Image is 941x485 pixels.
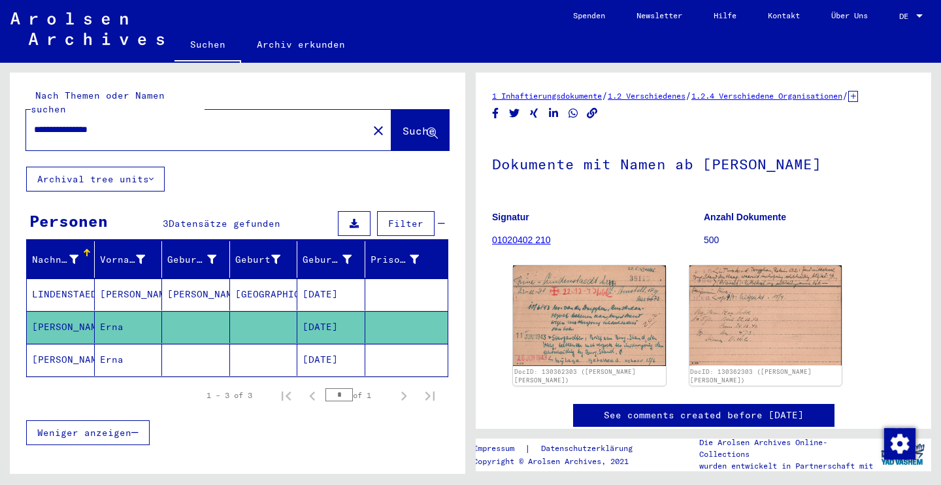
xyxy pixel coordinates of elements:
[602,90,608,101] span: /
[31,90,165,115] mat-label: Nach Themen oder Namen suchen
[37,427,131,439] span: Weniger anzeigen
[32,249,95,270] div: Nachname
[365,117,391,143] button: Clear
[884,428,916,460] img: Zustimmung ändern
[567,105,580,122] button: Share on WhatsApp
[169,218,280,229] span: Datensätze gefunden
[27,278,95,310] mat-cell: LINDENSTAEDT
[531,442,648,456] a: Datenschutzerklärung
[27,344,95,376] mat-cell: [PERSON_NAME]
[100,253,146,267] div: Vorname
[95,241,163,278] mat-header-cell: Vorname
[299,382,325,409] button: Previous page
[27,311,95,343] mat-cell: [PERSON_NAME]
[206,390,252,401] div: 1 – 3 of 3
[297,278,365,310] mat-cell: [DATE]
[26,167,165,192] button: Archival tree units
[689,265,842,365] img: 002.jpg
[32,253,78,267] div: Nachname
[371,249,436,270] div: Prisoner #
[29,209,108,233] div: Personen
[325,389,391,401] div: of 1
[685,90,691,101] span: /
[586,105,599,122] button: Copy link
[391,382,417,409] button: Next page
[604,409,804,422] a: See comments created before [DATE]
[473,456,648,467] p: Copyright © Arolsen Archives, 2021
[235,253,281,267] div: Geburt‏
[699,460,874,472] p: wurden entwickelt in Partnerschaft mit
[403,124,435,137] span: Suche
[10,12,164,45] img: Arolsen_neg.svg
[492,235,551,245] a: 01020402 210
[273,382,299,409] button: First page
[162,241,230,278] mat-header-cell: Geburtsname
[95,344,163,376] mat-cell: Erna
[699,437,874,460] p: Die Arolsen Archives Online-Collections
[704,212,786,222] b: Anzahl Dokumente
[842,90,848,101] span: /
[513,265,666,366] img: 001.jpg
[489,105,503,122] button: Share on Facebook
[492,91,602,101] a: 1 Inhaftierungsdokumente
[27,241,95,278] mat-header-cell: Nachname
[514,368,636,384] a: DocID: 130362303 ([PERSON_NAME] [PERSON_NAME])
[473,442,648,456] div: |
[303,253,352,267] div: Geburtsdatum
[95,278,163,310] mat-cell: [PERSON_NAME]
[297,344,365,376] mat-cell: [DATE]
[162,278,230,310] mat-cell: [PERSON_NAME]
[608,91,685,101] a: 1.2 Verschiedenes
[878,438,927,471] img: yv_logo.png
[547,105,561,122] button: Share on LinkedIn
[417,382,443,409] button: Last page
[95,311,163,343] mat-cell: Erna
[100,249,162,270] div: Vorname
[230,278,298,310] mat-cell: [GEOGRAPHIC_DATA]
[167,253,216,267] div: Geburtsname
[527,105,541,122] button: Share on Xing
[174,29,241,63] a: Suchen
[388,218,423,229] span: Filter
[371,253,420,267] div: Prisoner #
[377,211,435,236] button: Filter
[297,241,365,278] mat-header-cell: Geburtsdatum
[492,134,915,192] h1: Dokumente mit Namen ab [PERSON_NAME]
[241,29,361,60] a: Archiv erkunden
[26,420,150,445] button: Weniger anzeigen
[365,241,448,278] mat-header-cell: Prisoner #
[297,311,365,343] mat-cell: [DATE]
[235,249,297,270] div: Geburt‏
[690,368,812,384] a: DocID: 130362303 ([PERSON_NAME] [PERSON_NAME])
[303,249,368,270] div: Geburtsdatum
[167,249,233,270] div: Geburtsname
[508,105,521,122] button: Share on Twitter
[230,241,298,278] mat-header-cell: Geburt‏
[163,218,169,229] span: 3
[371,123,386,139] mat-icon: close
[691,91,842,101] a: 1.2.4 Verschiedene Organisationen
[492,212,529,222] b: Signatur
[391,110,449,150] button: Suche
[704,233,915,247] p: 500
[473,442,525,456] a: Impressum
[899,12,914,21] span: DE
